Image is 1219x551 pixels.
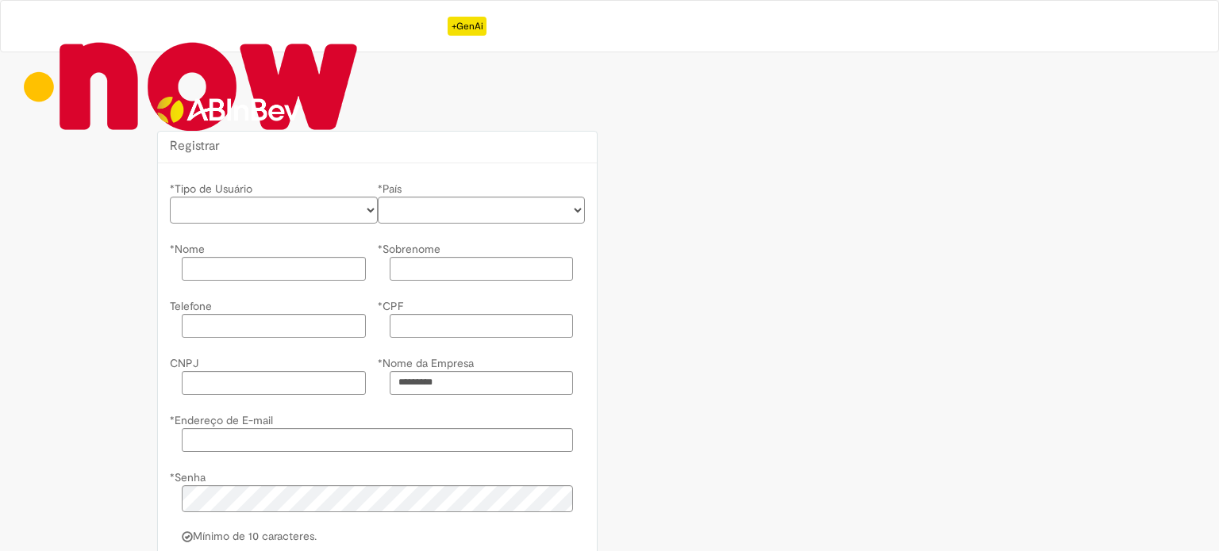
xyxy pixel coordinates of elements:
h1: Registrar [170,140,585,154]
label: CNPJ [170,350,198,371]
label: Senha [170,464,206,485]
img: ServiceNow [13,17,370,155]
label: CPF [378,293,403,314]
div: Padroniza [394,17,486,36]
ul: Header menu [382,1,498,52]
a: Go to homepage [1,1,382,48]
label: País [378,175,402,197]
label: Endereço de E-mail [170,407,273,428]
a: Log in [498,1,552,48]
label: Nome da Empresa [378,350,474,371]
label: Tipo de Usuário [170,175,252,197]
label: Telefone [170,293,212,314]
p: +GenAi [448,17,486,36]
label: Mínimo de 10 caracteres. [193,528,317,544]
img: ABInbev-white.png [157,97,300,123]
label: Nome [170,235,205,257]
label: Sobrenome [378,235,440,257]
